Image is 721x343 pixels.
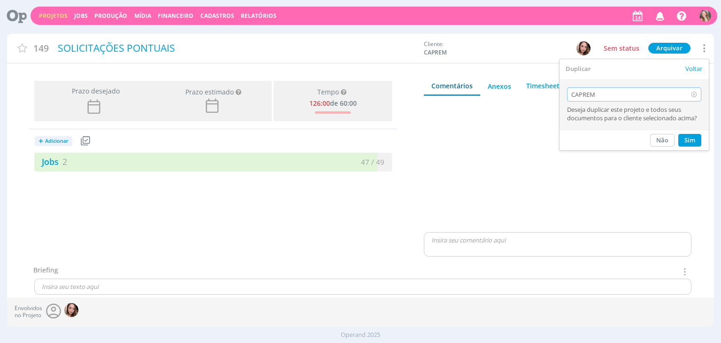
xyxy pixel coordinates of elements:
[155,12,196,20] button: Financeiro
[424,77,480,96] a: Comentários
[424,40,591,57] div: Cliente:
[39,12,68,20] a: Projetos
[15,305,42,319] span: Envolvidos no Projeto
[33,265,58,279] div: Briefing
[238,12,279,20] button: Relatórios
[576,41,591,56] button: T
[200,12,234,20] span: Cadastros
[54,38,420,59] div: SOLICITAÇÕES PONTUAIS
[62,156,67,167] span: 2
[33,41,49,55] span: 149
[317,88,339,96] span: Tempo
[309,99,330,108] span: 126:00
[361,157,384,167] span: 47 / 49
[34,156,67,167] a: Jobs
[309,98,357,108] div: de 60:00
[424,48,494,57] span: CAPREM
[131,12,154,20] button: Mídia
[241,12,276,20] a: Relatórios
[158,12,193,20] a: Financeiro
[650,134,675,147] button: Não
[566,59,703,76] h2: Duplicar
[678,134,701,147] button: Sim
[34,133,78,149] button: +Adicionar
[185,87,234,97] div: Prazo estimado
[519,77,567,94] a: Timesheet
[68,86,120,96] span: Prazo desejado
[38,136,43,146] span: +
[571,90,597,99] div: CAPREM
[45,138,69,144] span: Adicionar
[699,8,712,24] button: G
[648,43,690,54] button: Arquivar
[699,10,711,22] img: G
[64,303,78,317] img: T
[576,41,591,55] img: T
[92,12,130,20] button: Produção
[74,12,88,20] a: Jobs
[604,44,639,53] span: Sem status
[134,12,151,20] a: Mídia
[34,153,392,171] a: Jobs247 / 49
[36,12,70,20] button: Projetos
[198,12,237,20] button: Cadastros
[685,65,703,72] button: Voltar
[685,64,702,73] span: Voltar
[567,105,701,122] div: Deseja duplicar este projeto e todos seus documentos para o cliente selecionado acima?
[601,43,642,54] button: Sem status
[568,90,597,99] div: CAPREM
[94,12,127,20] a: Produção
[488,81,511,91] div: Anexos
[35,136,72,146] button: +Adicionar
[71,12,91,20] button: Jobs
